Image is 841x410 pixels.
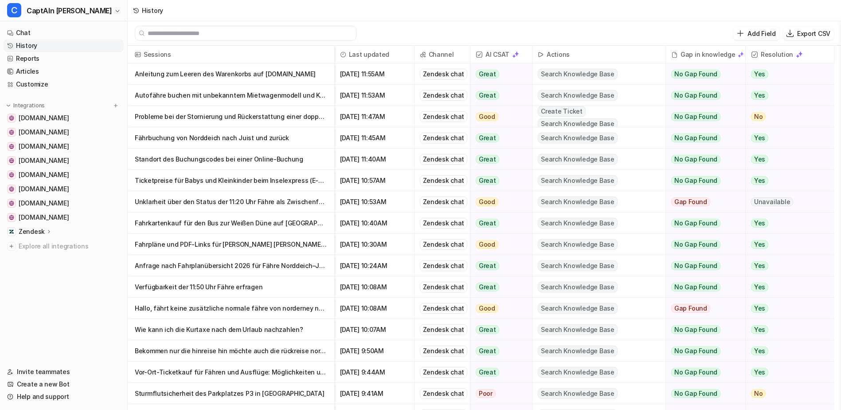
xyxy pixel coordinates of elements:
span: Explore all integrations [19,239,120,253]
span: Create Ticket [538,106,586,117]
span: [DATE] 10:30AM [338,234,411,255]
span: Yes [751,219,768,228]
button: Yes [746,298,827,319]
span: CaptAIn [PERSON_NAME] [27,4,112,17]
p: Vor-Ort-Ticketkauf für Fähren und Ausflüge: Möglichkeiten und Tipps [135,362,327,383]
span: [DATE] 10:24AM [338,255,411,276]
span: AI CSAT [474,46,528,63]
span: Great [476,283,499,292]
div: Zendesk chat [420,175,468,186]
div: Zendesk chat [420,239,468,250]
button: Export CSV [783,27,834,40]
div: Zendesk chat [420,260,468,271]
span: No Gap Found [671,261,720,270]
span: No Gap Found [671,240,720,249]
img: www.inseltouristik.de [9,144,14,149]
span: Good [476,304,498,313]
span: [DOMAIN_NAME] [19,199,69,208]
span: Search Knowledge Base [538,218,618,229]
p: Export CSV [797,29,830,38]
div: Zendesk chat [420,133,468,143]
span: [DATE] 10:07AM [338,319,411,340]
button: Yes [746,63,827,85]
p: Fährbuchung von Norddeich nach Juist und zurück [135,127,327,149]
span: [DATE] 10:40AM [338,213,411,234]
span: C [7,3,21,17]
span: Great [476,368,499,377]
span: [DATE] 9:41AM [338,383,411,404]
div: Gap in knowledge [669,46,742,63]
div: Zendesk chat [420,346,468,356]
button: No Gap Found [666,383,739,404]
span: [DATE] 9:44AM [338,362,411,383]
span: Search Knowledge Base [538,282,618,292]
span: [DATE] 10:08AM [338,298,411,319]
a: Chat [4,27,124,39]
span: No Gap Found [671,155,720,164]
span: Channel [418,46,466,63]
span: Good [476,112,498,121]
a: www.inselflieger.de[DOMAIN_NAME] [4,169,124,181]
span: Sessions [131,46,331,63]
button: Gap Found [666,191,739,213]
button: Yes [746,170,827,191]
span: Search Knowledge Base [538,175,618,186]
div: Zendesk chat [420,367,468,378]
p: Anfrage nach Fahrplanübersicht 2026 für Fähre Norddeich–Juist [135,255,327,276]
span: Good [476,240,498,249]
span: No Gap Found [671,283,720,292]
span: Last updated [338,46,411,63]
span: Search Knowledge Base [538,303,618,314]
button: Great [470,63,527,85]
span: Yes [751,176,768,185]
img: www.inselfaehre.de [9,130,14,135]
span: Great [476,70,499,79]
p: Probleme bei der Stornierung und Rückerstattung einer doppelten Buchung [135,106,327,127]
div: Zendesk chat [420,388,468,399]
a: Articles [4,65,124,78]
span: Search Knowledge Base [538,69,618,79]
span: Yes [751,368,768,377]
p: Sturmflutsicherheit des Parkplatzes P3 in [GEOGRAPHIC_DATA] [135,383,327,404]
button: No Gap Found [666,85,739,106]
button: Great [470,85,527,106]
button: Good [470,106,527,127]
button: Great [470,276,527,298]
a: www.inselexpress.de[DOMAIN_NAME] [4,154,124,167]
div: Zendesk chat [420,69,468,79]
button: Good [470,234,527,255]
button: No Gap Found [666,362,739,383]
span: Yes [751,155,768,164]
img: www.inselflieger.de [9,172,14,177]
span: No Gap Found [671,389,720,398]
p: Integrations [13,102,45,109]
p: Verfügbarkeit der 11:50 Uhr Fähre erfragen [135,276,327,298]
div: Zendesk chat [420,154,468,165]
a: www.inselparker.de[DOMAIN_NAME] [4,183,124,195]
span: Search Knowledge Base [538,388,618,399]
a: Invite teammates [4,366,124,378]
a: www.inseltouristik.de[DOMAIN_NAME] [4,140,124,153]
p: Fahrkartenkauf für den Bus zur Weißen Düne auf [GEOGRAPHIC_DATA] [135,213,327,234]
span: No Gap Found [671,112,720,121]
button: Great [470,255,527,276]
button: Yes [746,85,827,106]
button: Gap Found [666,298,739,319]
span: Great [476,325,499,334]
span: Search Knowledge Base [538,367,618,378]
button: Great [470,149,527,170]
span: Poor [476,389,496,398]
img: www.inselparker.de [9,186,14,192]
span: Search Knowledge Base [538,133,618,143]
span: [DOMAIN_NAME] [19,142,69,151]
span: No Gap Found [671,134,720,142]
a: Customize [4,78,124,91]
span: Yes [751,134,768,142]
span: [DATE] 11:53AM [338,85,411,106]
span: Search Knowledge Base [538,154,618,165]
div: Zendesk chat [420,218,468,229]
img: www.inselexpress.de [9,158,14,163]
span: Search Knowledge Base [538,118,618,129]
span: [DOMAIN_NAME] [19,170,69,179]
span: [DATE] 10:08AM [338,276,411,298]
